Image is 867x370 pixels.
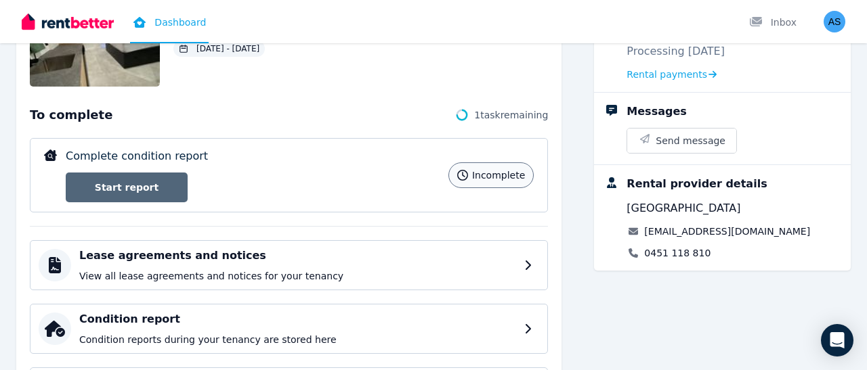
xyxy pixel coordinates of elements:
[749,16,797,29] div: Inbox
[644,246,711,260] a: 0451 118 810
[644,225,810,238] a: [EMAIL_ADDRESS][DOMAIN_NAME]
[627,176,767,192] div: Rental provider details
[627,200,740,216] span: [GEOGRAPHIC_DATA]
[22,11,114,32] img: RentBetter
[821,324,853,356] div: Open Intercom Messenger
[79,333,516,346] p: Condition reports during your tenancy are stored here
[66,148,208,164] p: Complete condition report
[44,149,57,161] img: Complete condition report
[656,134,725,147] span: Send message
[824,11,845,32] img: Ankit Sharma
[627,129,736,153] button: Send message
[196,43,259,54] span: [DATE] - [DATE]
[474,108,548,122] span: 1 task remaining
[30,106,112,124] span: To complete
[472,168,525,182] span: incomplete
[627,43,725,60] p: Processing [DATE]
[627,68,707,81] span: Rental payments
[79,311,516,327] h4: Condition report
[79,269,516,283] p: View all lease agreements and notices for your tenancy
[66,172,188,202] a: Start report
[627,103,686,120] div: Messages
[627,68,717,81] a: Rental payments
[79,248,516,264] h4: Lease agreements and notices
